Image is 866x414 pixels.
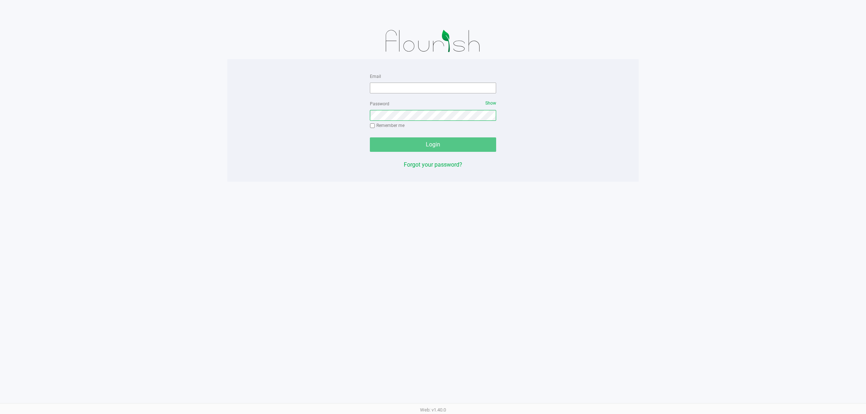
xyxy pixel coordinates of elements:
[404,160,462,169] button: Forgot your password?
[370,73,381,80] label: Email
[485,101,496,106] span: Show
[370,123,375,128] input: Remember me
[420,407,446,413] span: Web: v1.40.0
[370,101,389,107] label: Password
[370,122,404,129] label: Remember me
